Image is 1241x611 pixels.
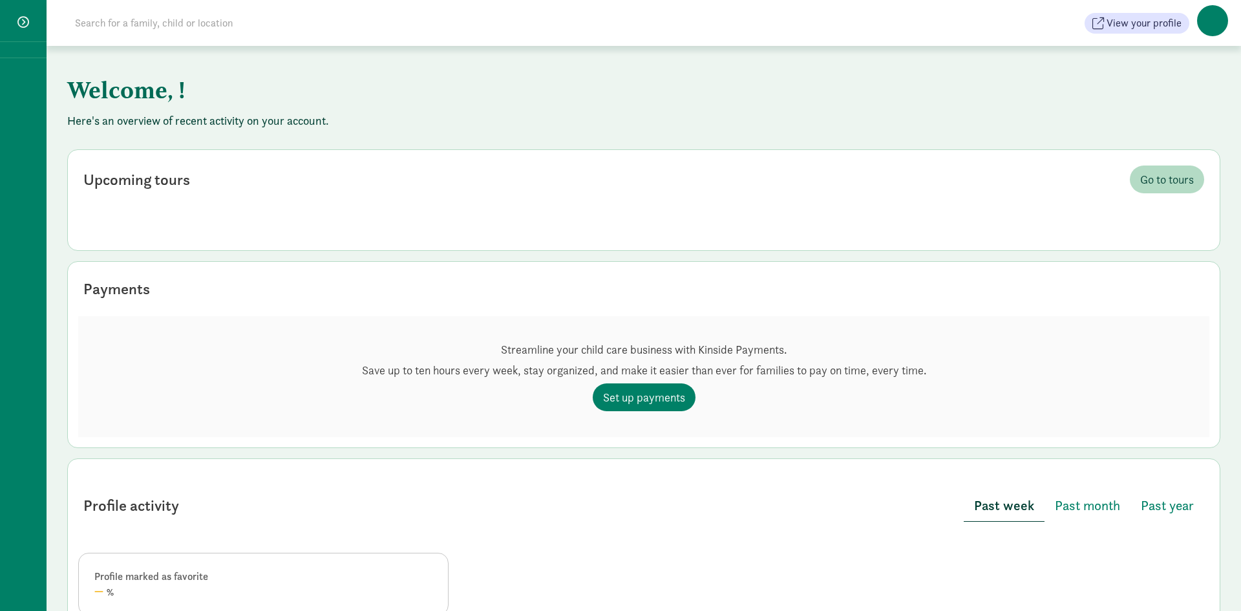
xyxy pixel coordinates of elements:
p: Streamline your child care business with Kinside Payments. [362,342,926,358]
div: % [94,584,432,599]
p: Save up to ten hours every week, stay organized, and make it easier than ever for families to pay... [362,363,926,378]
a: Set up payments [593,383,695,411]
span: View your profile [1107,16,1182,31]
p: Here's an overview of recent activity on your account. [67,113,1220,129]
div: Profile marked as favorite [94,569,432,584]
a: Go to tours [1130,166,1204,193]
span: Go to tours [1140,171,1194,188]
span: Past month [1055,495,1120,516]
div: Profile activity [83,494,179,517]
button: Past year [1130,490,1204,521]
button: Past month [1045,490,1130,521]
button: Past week [964,490,1045,522]
span: Past week [974,495,1034,516]
div: Payments [83,277,150,301]
span: Set up payments [603,389,685,406]
input: Search for a family, child or location [67,10,430,36]
h1: Welcome, ! [67,67,707,113]
span: Past year [1141,495,1194,516]
button: View your profile [1085,13,1189,34]
div: Upcoming tours [83,168,190,191]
